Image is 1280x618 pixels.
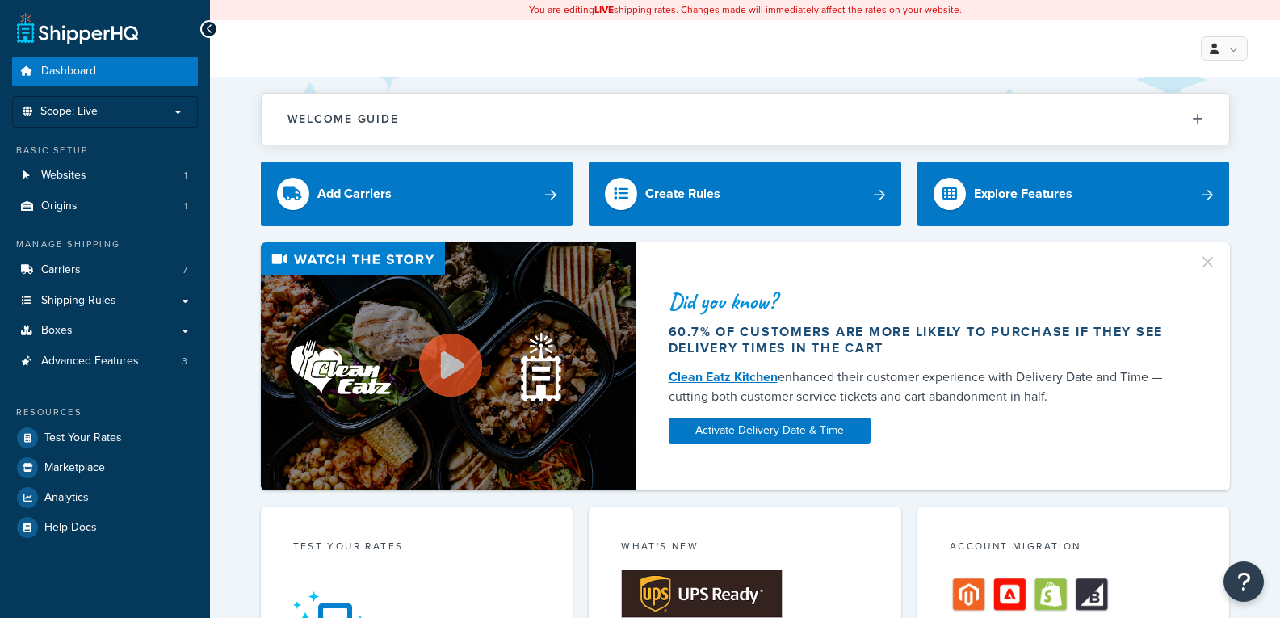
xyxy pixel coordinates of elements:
div: Create Rules [645,183,720,205]
div: Basic Setup [12,144,198,158]
b: LIVE [594,2,614,17]
a: Analytics [12,483,198,512]
span: Test Your Rates [44,431,122,445]
div: What's New [621,539,869,557]
li: Carriers [12,255,198,285]
a: Origins1 [12,191,198,221]
a: Shipping Rules [12,286,198,316]
a: Websites1 [12,161,198,191]
span: Websites [41,169,86,183]
div: Did you know? [669,290,1179,313]
a: Advanced Features3 [12,347,198,376]
div: Resources [12,406,198,419]
div: Add Carriers [317,183,392,205]
a: Dashboard [12,57,198,86]
div: Explore Features [974,183,1072,205]
a: Create Rules [589,162,901,226]
span: Shipping Rules [41,294,116,308]
span: Help Docs [44,521,97,535]
span: 3 [182,355,187,368]
a: Add Carriers [261,162,573,226]
div: Account Migration [950,539,1198,557]
a: Explore Features [917,162,1230,226]
a: Boxes [12,316,198,346]
div: Test your rates [293,539,541,557]
div: enhanced their customer experience with Delivery Date and Time — cutting both customer service ti... [669,368,1179,406]
li: Advanced Features [12,347,198,376]
span: Dashboard [41,65,96,78]
button: Welcome Guide [262,94,1229,145]
span: 7 [183,263,187,277]
a: Help Docs [12,513,198,542]
span: Scope: Live [40,105,98,119]
a: Clean Eatz Kitchen [669,368,778,386]
span: Advanced Features [41,355,139,368]
a: Activate Delivery Date & Time [669,418,871,444]
a: Test Your Rates [12,423,198,452]
span: Boxes [41,324,73,338]
li: Origins [12,191,198,221]
h2: Welcome Guide [287,113,399,125]
li: Websites [12,161,198,191]
span: Origins [41,200,78,213]
span: 1 [184,169,187,183]
div: 60.7% of customers are more likely to purchase if they see delivery times in the cart [669,324,1179,356]
span: Marketplace [44,461,105,475]
img: Video thumbnail [261,242,636,490]
span: Carriers [41,263,81,277]
a: Carriers7 [12,255,198,285]
a: Marketplace [12,453,198,482]
div: Manage Shipping [12,238,198,251]
button: Open Resource Center [1223,561,1264,602]
span: Analytics [44,491,89,505]
span: 1 [184,200,187,213]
